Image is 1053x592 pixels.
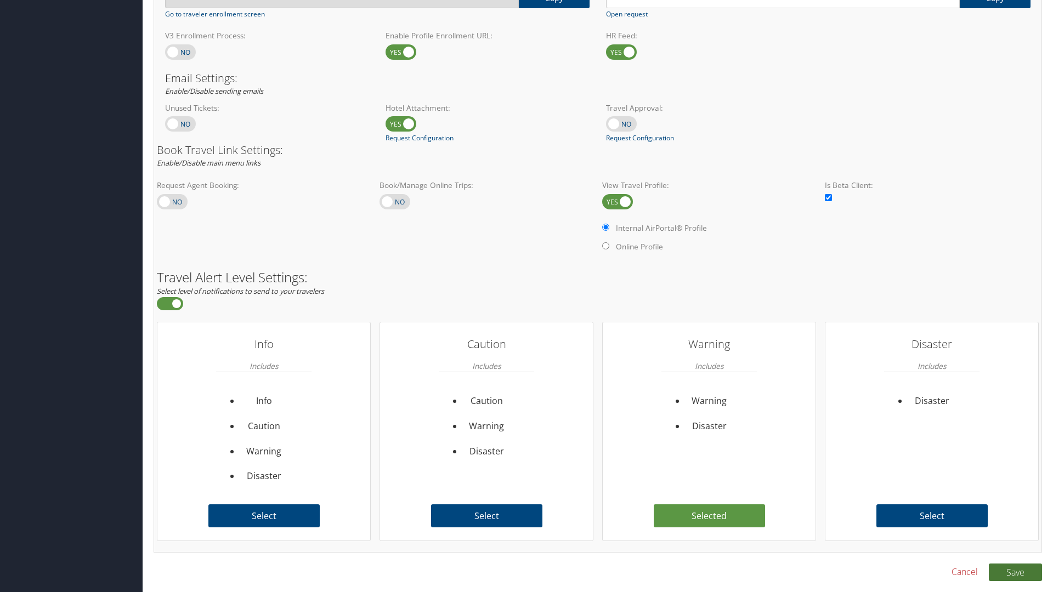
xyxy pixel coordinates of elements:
h3: Caution [439,333,534,355]
h3: Disaster [884,333,980,355]
h3: Book Travel Link Settings: [157,145,1039,156]
li: Caution [463,389,511,414]
label: View Travel Profile: [602,180,816,191]
label: Request Agent Booking: [157,180,371,191]
label: V3 Enrollment Process: [165,30,369,41]
em: Includes [250,355,278,377]
a: Cancel [952,565,978,578]
a: Request Configuration [606,133,674,143]
label: Select [431,504,542,527]
li: Caution [240,414,288,439]
li: Disaster [463,439,511,464]
label: Travel Approval: [606,103,810,113]
label: Selected [654,504,765,527]
a: Open request [606,9,648,19]
em: Includes [472,355,501,377]
li: Warning [686,389,733,414]
label: HR Feed: [606,30,810,41]
li: Disaster [240,464,288,489]
label: Internal AirPortal® Profile [616,223,707,234]
label: Hotel Attachment: [386,103,590,113]
label: Book/Manage Online Trips: [380,180,593,191]
label: Enable Profile Enrollment URL: [386,30,590,41]
em: Includes [695,355,723,377]
h3: Email Settings: [165,73,1031,84]
li: Disaster [686,414,733,439]
em: Enable/Disable main menu links [157,158,261,168]
em: Enable/Disable sending emails [165,86,263,96]
label: Unused Tickets: [165,103,369,113]
label: Is Beta Client: [825,180,1039,191]
h3: Info [216,333,312,355]
li: Warning [240,439,288,464]
li: Warning [463,414,511,439]
label: Select [876,504,988,527]
h2: Travel Alert Level Settings: [157,271,1039,284]
em: Select level of notifications to send to your travelers [157,286,324,296]
button: Save [989,563,1042,581]
a: Request Configuration [386,133,454,143]
label: Online Profile [616,241,663,252]
em: Includes [918,355,946,377]
h3: Warning [661,333,757,355]
a: Go to traveler enrollment screen [165,9,265,19]
label: Select [208,504,320,527]
li: Disaster [908,389,956,414]
li: Info [240,389,288,414]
